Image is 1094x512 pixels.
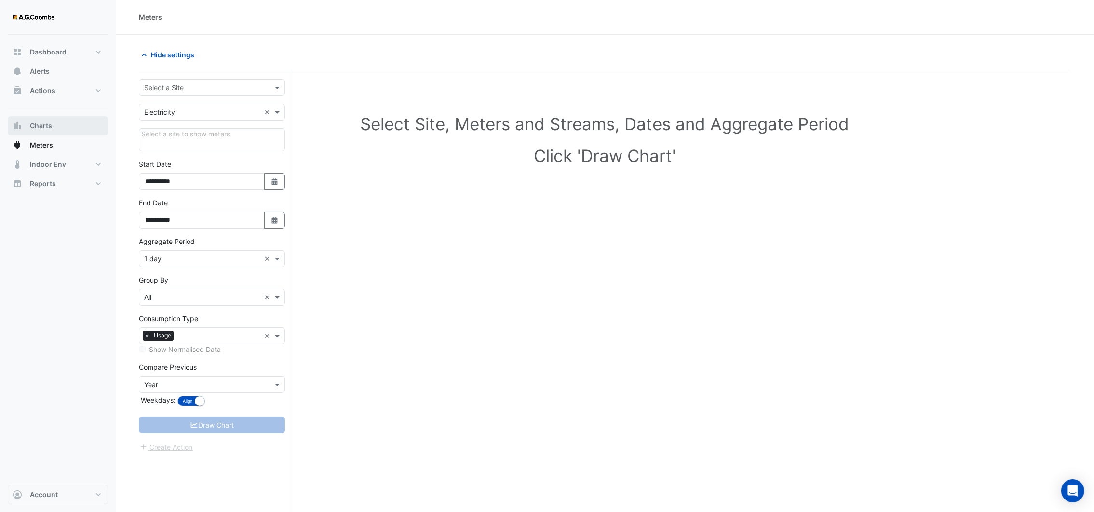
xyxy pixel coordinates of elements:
[139,46,201,63] button: Hide settings
[8,42,108,62] button: Dashboard
[264,254,272,264] span: Clear
[139,128,285,151] div: Click Update or Cancel in Details panel
[139,236,195,246] label: Aggregate Period
[1061,479,1084,502] div: Open Intercom Messenger
[30,121,52,131] span: Charts
[154,114,1055,134] h1: Select Site, Meters and Streams, Dates and Aggregate Period
[139,362,197,372] label: Compare Previous
[139,442,193,450] app-escalated-ticket-create-button: Please correct errors first
[139,198,168,208] label: End Date
[8,174,108,193] button: Reports
[13,140,22,150] app-icon: Meters
[13,86,22,95] app-icon: Actions
[139,275,168,285] label: Group By
[149,344,221,354] label: Show Normalised Data
[30,160,66,169] span: Indoor Env
[8,135,108,155] button: Meters
[30,179,56,189] span: Reports
[30,86,55,95] span: Actions
[8,485,108,504] button: Account
[151,331,174,340] span: Usage
[154,146,1055,166] h1: Click 'Draw Chart'
[8,62,108,81] button: Alerts
[270,177,279,186] fa-icon: Select Date
[139,395,176,405] label: Weekdays:
[143,331,151,340] span: ×
[30,490,58,499] span: Account
[30,67,50,76] span: Alerts
[8,155,108,174] button: Indoor Env
[13,121,22,131] app-icon: Charts
[264,292,272,302] span: Clear
[139,313,198,323] label: Consumption Type
[139,344,285,354] div: Select meters or streams to enable normalisation
[30,47,67,57] span: Dashboard
[8,81,108,100] button: Actions
[13,179,22,189] app-icon: Reports
[30,140,53,150] span: Meters
[264,331,272,341] span: Clear
[13,47,22,57] app-icon: Dashboard
[8,116,108,135] button: Charts
[139,159,171,169] label: Start Date
[12,8,55,27] img: Company Logo
[13,160,22,169] app-icon: Indoor Env
[139,12,162,22] div: Meters
[13,67,22,76] app-icon: Alerts
[151,50,194,60] span: Hide settings
[264,107,272,117] span: Clear
[270,216,279,224] fa-icon: Select Date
